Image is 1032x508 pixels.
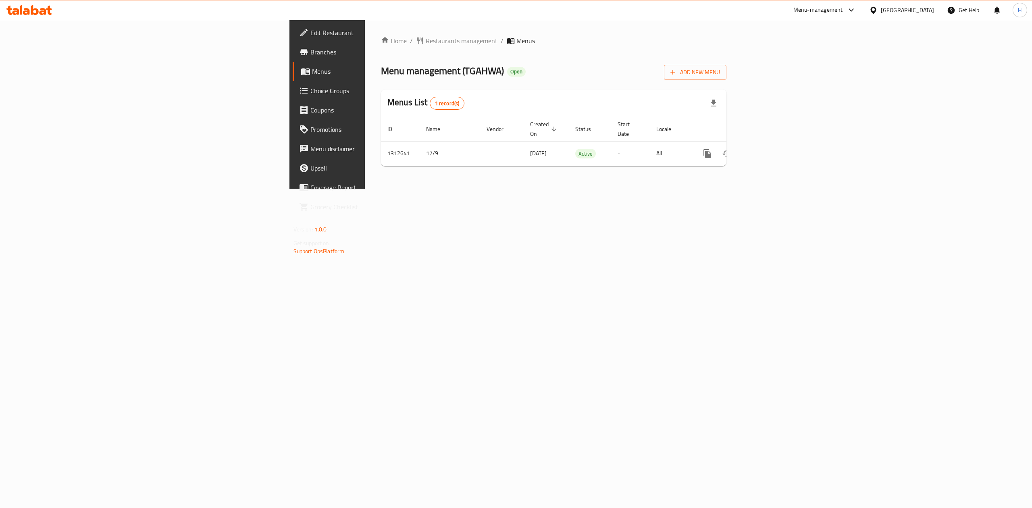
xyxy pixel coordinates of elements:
[656,124,682,134] span: Locale
[293,158,462,178] a: Upsell
[575,149,596,158] span: Active
[507,68,526,75] span: Open
[310,28,456,37] span: Edit Restaurant
[310,86,456,96] span: Choice Groups
[575,124,601,134] span: Status
[501,36,504,46] li: /
[698,144,717,163] button: more
[293,197,462,217] a: Grocery Checklist
[717,144,737,163] button: Change Status
[310,183,456,192] span: Coverage Report
[430,100,464,107] span: 1 record(s)
[310,202,456,212] span: Grocery Checklist
[426,124,451,134] span: Name
[314,224,327,235] span: 1.0.0
[310,105,456,115] span: Coupons
[430,97,465,110] div: Total records count
[312,67,456,76] span: Menus
[293,246,345,256] a: Support.OpsPlatform
[310,163,456,173] span: Upsell
[516,36,535,46] span: Menus
[793,5,843,15] div: Menu-management
[530,119,559,139] span: Created On
[381,36,726,46] nav: breadcrumb
[293,42,462,62] a: Branches
[664,65,726,80] button: Add New Menu
[293,178,462,197] a: Coverage Report
[650,141,691,166] td: All
[293,238,331,248] span: Get support on:
[381,117,782,166] table: enhanced table
[670,67,720,77] span: Add New Menu
[293,100,462,120] a: Coupons
[293,120,462,139] a: Promotions
[310,125,456,134] span: Promotions
[704,94,723,113] div: Export file
[691,117,782,142] th: Actions
[881,6,934,15] div: [GEOGRAPHIC_DATA]
[611,141,650,166] td: -
[507,67,526,77] div: Open
[293,139,462,158] a: Menu disclaimer
[310,47,456,57] span: Branches
[310,144,456,154] span: Menu disclaimer
[387,96,464,110] h2: Menus List
[293,23,462,42] a: Edit Restaurant
[618,119,640,139] span: Start Date
[530,148,547,158] span: [DATE]
[487,124,514,134] span: Vendor
[293,81,462,100] a: Choice Groups
[1018,6,1022,15] span: H
[387,124,403,134] span: ID
[293,62,462,81] a: Menus
[293,224,313,235] span: Version:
